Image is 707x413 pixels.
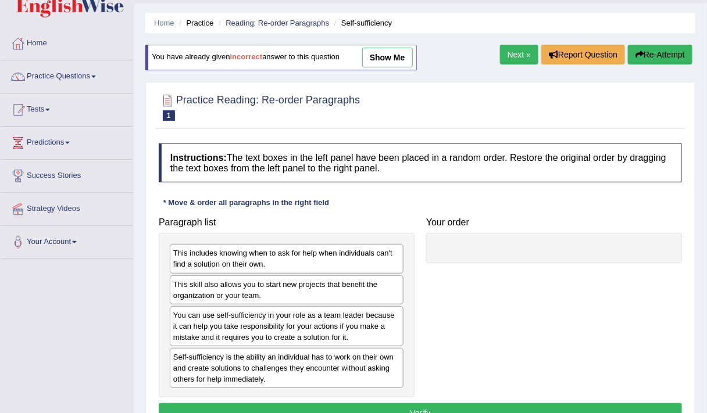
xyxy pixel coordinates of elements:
div: * Move & order all paragraphs in the right field [159,197,334,208]
a: Strategy Videos [1,193,133,222]
a: Home [154,19,174,27]
li: Practice [176,17,213,28]
h4: Paragraph list [159,217,415,228]
a: Reading: Re-order Paragraphs [226,19,329,27]
a: Tests [1,94,133,123]
a: Success Stories [1,160,133,189]
b: incorrect [230,53,263,62]
a: Next » [500,45,538,64]
a: Home [1,27,133,56]
div: This skill also allows you to start new projects that benefit the organization or your team. [170,275,404,304]
b: Instructions: [170,153,227,163]
h2: Practice Reading: Re-order Paragraphs [159,92,360,121]
span: 1 [163,110,175,121]
div: Self-sufficiency is the ability an individual has to work on their own and create solutions to ch... [170,348,404,388]
h4: The text boxes in the left panel have been placed in a random order. Restore the original order b... [159,143,682,182]
a: Predictions [1,127,133,156]
button: Report Question [541,45,625,64]
div: This includes knowing when to ask for help when individuals can't find a solution on their own. [170,244,404,273]
a: Your Account [1,226,133,255]
div: You can use self-sufficiency in your role as a team leader because it can help you take responsib... [170,306,404,346]
h4: Your order [426,217,682,228]
a: Practice Questions [1,60,133,89]
li: Self-sufficiency [331,17,392,28]
div: You have already given answer to this question [145,45,417,70]
button: Re-Attempt [628,45,692,64]
a: show me [362,48,413,67]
